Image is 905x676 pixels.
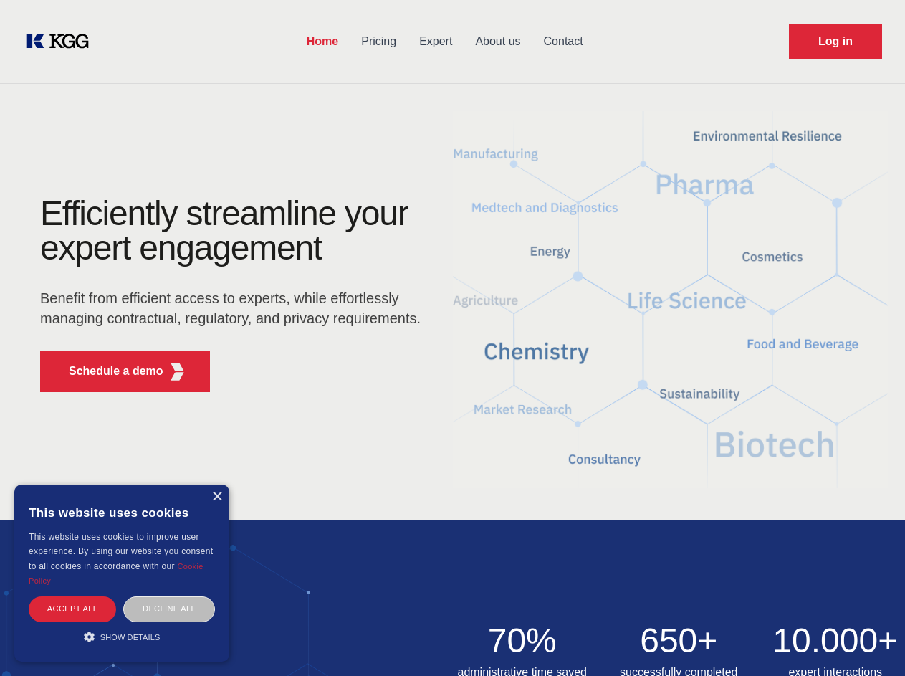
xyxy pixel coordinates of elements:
a: Cookie Policy [29,562,203,585]
p: Schedule a demo [69,363,163,380]
a: Expert [408,23,464,60]
a: About us [464,23,532,60]
img: KGG Fifth Element RED [168,363,186,381]
div: Decline all [123,596,215,622]
a: Pricing [350,23,408,60]
div: Close [211,492,222,503]
div: This website uses cookies [29,495,215,530]
h2: 650+ [609,624,749,658]
p: Benefit from efficient access to experts, while effortlessly managing contractual, regulatory, an... [40,288,430,328]
a: Home [295,23,350,60]
a: KOL Knowledge Platform: Talk to Key External Experts (KEE) [23,30,100,53]
a: Contact [532,23,595,60]
img: KGG Fifth Element RED [453,93,889,506]
span: Show details [100,633,161,642]
div: Show details [29,629,215,644]
div: Accept all [29,596,116,622]
button: Schedule a demoKGG Fifth Element RED [40,351,210,392]
span: This website uses cookies to improve user experience. By using our website you consent to all coo... [29,532,213,571]
a: Request Demo [789,24,882,59]
h2: 70% [453,624,593,658]
h1: Efficiently streamline your expert engagement [40,196,430,265]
